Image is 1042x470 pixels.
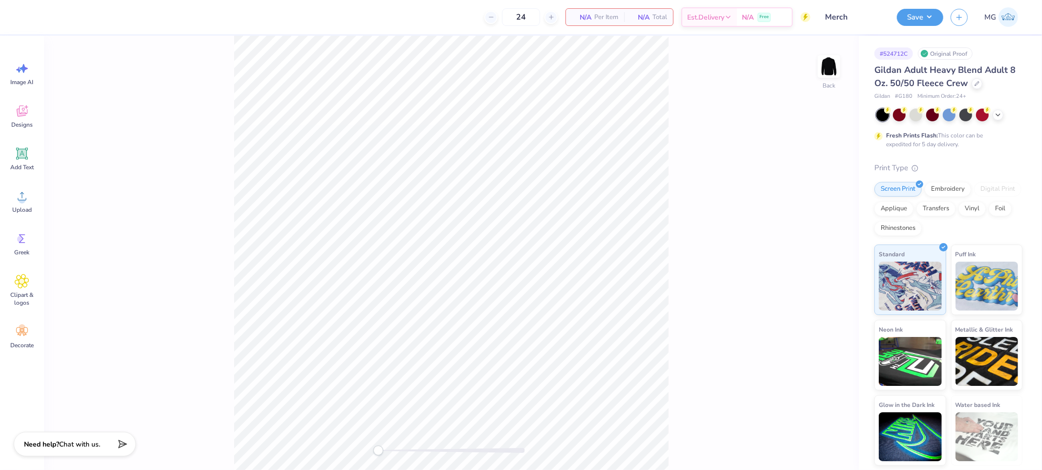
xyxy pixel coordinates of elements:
span: Glow in the Dark Ink [879,400,934,410]
span: Image AI [11,78,34,86]
div: Embroidery [925,182,971,197]
img: Glow in the Dark Ink [879,412,942,461]
span: Decorate [10,341,34,349]
div: Rhinestones [874,221,922,236]
span: MG [984,12,996,23]
img: Metallic & Glitter Ink [955,337,1019,386]
span: Per Item [594,12,618,22]
span: N/A [572,12,591,22]
div: Digital Print [974,182,1021,197]
div: Vinyl [958,201,986,216]
a: MG [980,7,1022,27]
button: Save [897,9,943,26]
img: Back [819,57,839,76]
span: Chat with us. [59,440,100,449]
span: Add Text [10,163,34,171]
span: Puff Ink [955,249,976,259]
div: Original Proof [918,47,973,60]
div: Accessibility label [373,446,383,455]
div: Back [823,81,835,90]
span: Upload [12,206,32,214]
strong: Fresh Prints Flash: [886,132,938,139]
span: Total [652,12,667,22]
img: Standard [879,262,942,311]
span: Free [760,14,769,21]
div: This color can be expedited for 5 day delivery. [886,131,1006,149]
span: Clipart & logos [6,291,38,307]
img: Puff Ink [955,262,1019,311]
div: Print Type [874,162,1022,174]
div: Transfers [916,201,955,216]
div: Screen Print [874,182,922,197]
img: Neon Ink [879,337,942,386]
span: N/A [742,12,754,22]
span: N/A [630,12,650,22]
div: # 524712C [874,47,913,60]
span: Water based Ink [955,400,1000,410]
strong: Need help? [24,440,59,449]
div: Foil [989,201,1012,216]
img: Mary Grace [999,7,1018,27]
span: Gildan Adult Heavy Blend Adult 8 Oz. 50/50 Fleece Crew [874,64,1016,89]
span: Est. Delivery [687,12,724,22]
span: Neon Ink [879,324,903,335]
span: Gildan [874,92,890,101]
span: Designs [11,121,33,129]
input: Untitled Design [818,7,890,27]
span: Minimum Order: 24 + [917,92,966,101]
input: – – [502,8,540,26]
img: Water based Ink [955,412,1019,461]
span: Metallic & Glitter Ink [955,324,1013,335]
span: Standard [879,249,905,259]
div: Applique [874,201,913,216]
span: # G180 [895,92,912,101]
span: Greek [15,248,30,256]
